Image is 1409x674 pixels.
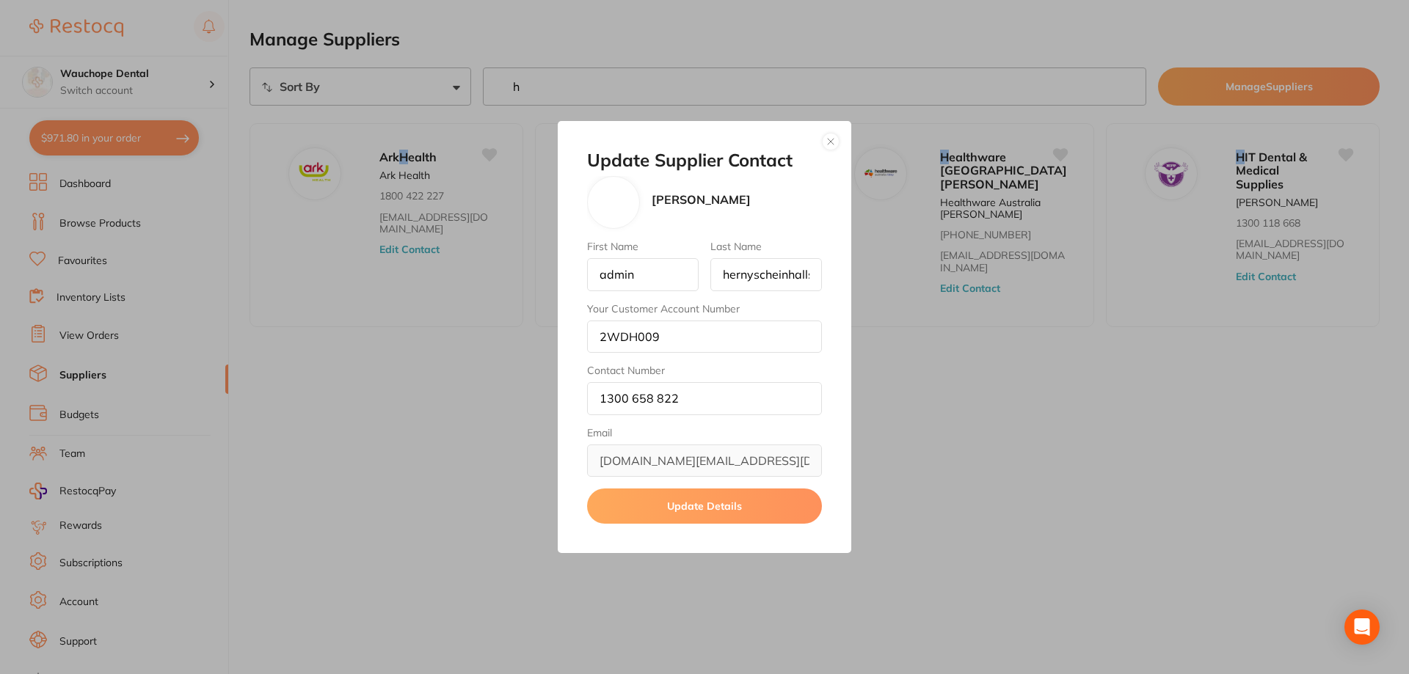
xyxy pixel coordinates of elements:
[587,303,822,315] label: Your Customer Account Number
[652,193,751,206] p: [PERSON_NAME]
[587,488,822,524] button: Update Details
[587,150,822,171] h2: Update Supplier Contact
[1344,609,1380,645] div: Open Intercom Messenger
[710,241,822,252] label: Last Name
[587,365,822,376] label: Contact Number
[587,241,699,252] label: First Name
[587,427,822,439] label: Email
